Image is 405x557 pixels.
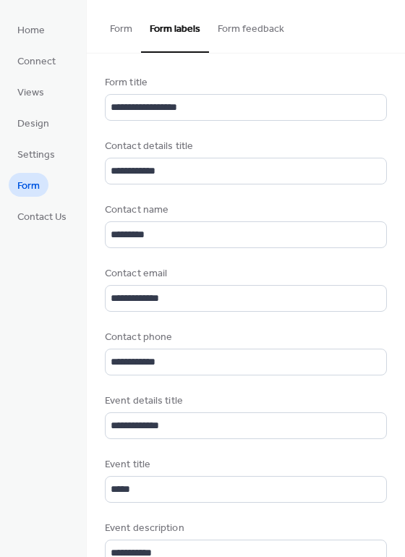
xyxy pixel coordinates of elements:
div: Contact details title [105,139,384,154]
span: Contact Us [17,210,67,225]
a: Form [9,173,48,197]
div: Contact email [105,266,384,281]
span: Connect [17,54,56,69]
a: Views [9,80,53,103]
a: Contact Us [9,204,75,228]
span: Design [17,116,49,132]
div: Event details title [105,394,384,409]
span: Form [17,179,40,194]
a: Design [9,111,58,135]
span: Home [17,23,45,38]
a: Connect [9,48,64,72]
div: Contact name [105,203,384,218]
div: Contact phone [105,330,384,345]
a: Home [9,17,54,41]
a: Settings [9,142,64,166]
span: Settings [17,148,55,163]
div: Event description [105,521,384,536]
span: Views [17,85,44,101]
div: Form title [105,75,384,90]
div: Event title [105,457,384,472]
